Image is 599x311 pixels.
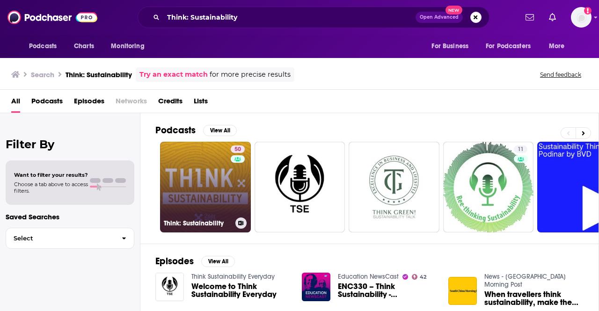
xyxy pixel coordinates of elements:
[138,7,489,28] div: Search podcasts, credits, & more...
[484,290,584,306] span: When travellers think sustainability, make them think [GEOGRAPHIC_DATA] Area
[412,274,427,280] a: 42
[420,275,426,279] span: 42
[7,8,97,26] img: Podchaser - Follow, Share and Rate Podcasts
[29,40,57,53] span: Podcasts
[522,9,538,25] a: Show notifications dropdown
[155,124,237,136] a: PodcastsView All
[234,145,241,154] span: 50
[486,40,531,53] span: For Podcasters
[31,94,63,113] a: Podcasts
[338,282,437,298] a: ENC330 – Think Sustainability - Nachhaltige Transformation gestalten mit Stephan Grabmeier
[155,273,184,301] img: Welcome to Think Sustainability Everyday
[338,282,437,298] span: ENC330 – Think Sustainability - Nachhaltige Transformation gestalten mit [PERSON_NAME]
[549,40,565,53] span: More
[584,7,592,14] svg: Add a profile image
[155,255,194,267] h2: Episodes
[111,40,144,53] span: Monitoring
[425,37,480,55] button: open menu
[514,145,527,153] a: 11
[68,37,100,55] a: Charts
[302,273,330,301] img: ENC330 – Think Sustainability - Nachhaltige Transformation gestalten mit Stephan Grabmeier
[14,172,88,178] span: Want to filter your results?
[160,142,251,232] a: 50Think: Sustainability
[210,69,291,80] span: for more precise results
[194,94,208,113] a: Lists
[164,219,232,227] h3: Think: Sustainability
[338,273,399,281] a: Education NewsCast
[542,37,577,55] button: open menu
[22,37,69,55] button: open menu
[571,7,592,28] span: Logged in as hannahnewlon
[191,282,291,298] a: Welcome to Think Sustainability Everyday
[203,125,237,136] button: View All
[484,273,566,289] a: News - South China Morning Post
[537,71,584,79] button: Send feedback
[446,6,462,14] span: New
[66,70,132,79] h3: Think: Sustainability
[158,94,183,113] a: Credits
[443,142,534,232] a: 11
[416,12,463,23] button: Open AdvancedNew
[448,277,477,305] img: When travellers think sustainability, make them think Greater Bay Area
[6,235,114,241] span: Select
[431,40,468,53] span: For Business
[139,69,208,80] a: Try an exact match
[155,255,235,267] a: EpisodesView All
[155,124,196,136] h2: Podcasts
[104,37,156,55] button: open menu
[480,37,544,55] button: open menu
[6,137,134,151] h2: Filter By
[14,181,88,194] span: Choose a tab above to access filters.
[163,10,416,25] input: Search podcasts, credits, & more...
[571,7,592,28] img: User Profile
[571,7,592,28] button: Show profile menu
[545,9,560,25] a: Show notifications dropdown
[74,94,104,113] a: Episodes
[201,256,235,267] button: View All
[116,94,147,113] span: Networks
[518,145,524,154] span: 11
[6,212,134,221] p: Saved Searches
[191,273,275,281] a: Think Sustainability Everyday
[420,15,459,20] span: Open Advanced
[6,228,134,249] button: Select
[231,145,245,153] a: 50
[11,94,20,113] a: All
[74,40,94,53] span: Charts
[31,70,54,79] h3: Search
[484,290,584,306] a: When travellers think sustainability, make them think Greater Bay Area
